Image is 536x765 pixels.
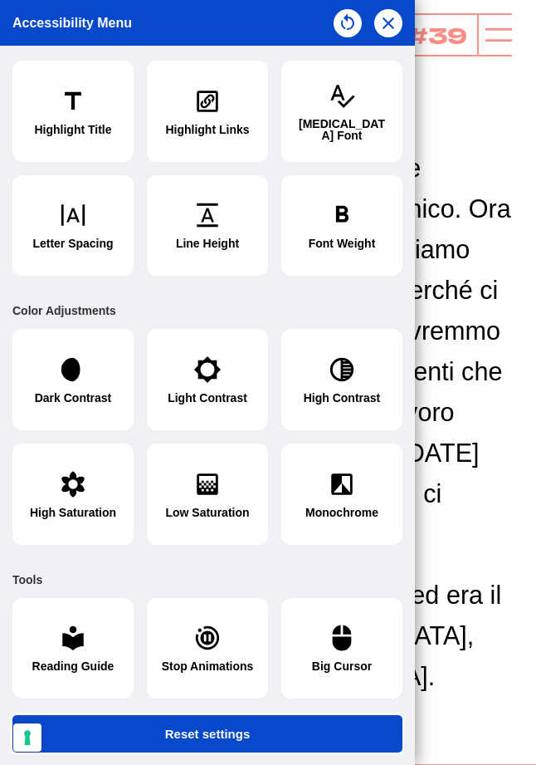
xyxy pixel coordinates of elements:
button: Close [374,9,402,37]
button: High Saturation [12,444,134,545]
button: Reading Guide [12,598,134,699]
span: Light Contrast [168,392,247,404]
button: Dark Contrast [12,329,134,430]
span: High Saturation [30,507,116,518]
button: Letter Spacing [12,175,134,277]
button: Le tue preferenze relative al consenso per le tecnologie di tracciamento [13,723,41,752]
span: High Contrast [304,392,381,404]
button: Highlight Title [12,61,134,162]
span: Highlight Links [165,124,249,135]
span: Line Height [176,238,239,249]
button: Monochrome [281,444,402,545]
button: Font Weight [281,175,402,277]
span: Big Cursor [312,660,372,672]
button: High Contrast [281,329,402,430]
div: Color Adjustments [12,292,402,329]
span: Stop Animations [162,660,254,672]
button: Light Contrast [147,329,268,430]
span: Letter Spacing [32,238,113,249]
span: Monochrome [305,507,378,518]
span: Font Weight [309,238,376,249]
span: Dark Contrast [35,392,112,404]
span: Highlight Title [34,124,111,135]
span: [MEDICAL_DATA] Font [295,118,388,141]
button: Big Cursor [281,598,402,699]
div: Tools [12,561,402,598]
button: Stop Animations [147,598,268,699]
button: Reset settings [12,715,402,753]
button: Line Height [147,175,268,277]
button: Highlight Links [147,61,268,162]
span: Reading Guide [32,660,115,672]
button: Low Saturation [147,444,268,545]
span: Low Saturation [165,507,249,518]
button: [MEDICAL_DATA] Font [281,61,402,162]
button: Reset settings [334,9,362,37]
div: Accessibility Menu [12,17,132,30]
